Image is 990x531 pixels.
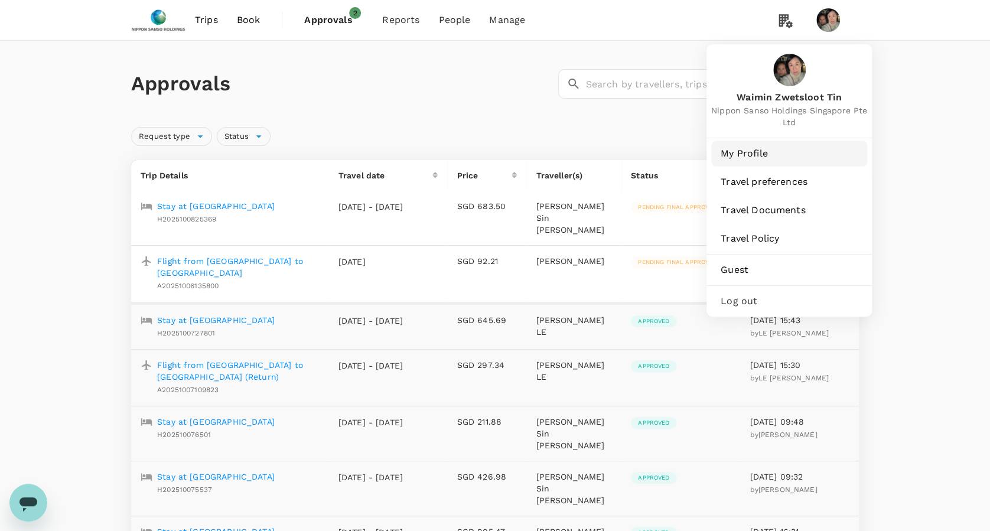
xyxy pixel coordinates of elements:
[131,7,185,33] img: Nippon Sanso Holdings Singapore Pte Ltd
[711,226,867,252] a: Travel Policy
[536,314,612,338] p: [PERSON_NAME] LE
[711,141,867,167] a: My Profile
[457,255,517,267] p: SGD 92.21
[721,203,858,217] span: Travel Documents
[457,200,517,212] p: SGD 683.50
[758,486,817,494] span: [PERSON_NAME]
[631,474,676,482] span: Approved
[157,431,211,439] span: H202510076501
[157,215,216,223] span: H2025100825369
[338,416,403,428] p: [DATE] - [DATE]
[438,13,470,27] span: People
[536,200,612,236] p: [PERSON_NAME] Sin [PERSON_NAME]
[457,359,517,371] p: SGD 297.34
[631,419,676,427] span: Approved
[157,486,212,494] span: H202510075537
[758,329,828,337] span: LE [PERSON_NAME]
[157,282,219,290] span: A20251006135800
[141,170,320,181] p: Trip Details
[382,13,419,27] span: Reports
[131,71,553,96] h1: Approvals
[489,13,525,27] span: Manage
[132,131,197,142] span: Request type
[706,105,872,128] span: Nippon Sanso Holdings Singapore Pte Ltd
[157,200,275,212] a: Stay at [GEOGRAPHIC_DATA]
[750,416,849,428] p: [DATE] 09:48
[338,201,403,213] p: [DATE] - [DATE]
[157,329,215,337] span: H2025100727801
[536,471,612,506] p: [PERSON_NAME] Sin [PERSON_NAME]
[816,8,840,32] img: Waimin Zwetsloot Tin
[750,314,849,326] p: [DATE] 15:43
[217,127,271,146] div: Status
[157,471,275,483] a: Stay at [GEOGRAPHIC_DATA]
[457,170,512,181] div: Price
[536,359,612,383] p: [PERSON_NAME] LE
[631,362,676,370] span: Approved
[338,170,433,181] div: Travel date
[631,258,723,266] span: Pending final approval
[750,359,849,371] p: [DATE] 15:30
[711,288,867,314] div: Log out
[750,329,829,337] span: by
[721,232,858,246] span: Travel Policy
[157,386,219,394] span: A20251007109823
[750,374,829,382] span: by
[457,416,517,428] p: SGD 211.88
[721,146,858,161] span: My Profile
[157,416,275,428] a: Stay at [GEOGRAPHIC_DATA]
[585,69,859,99] input: Search by travellers, trips, or destination
[536,416,612,451] p: [PERSON_NAME] Sin [PERSON_NAME]
[338,471,403,483] p: [DATE] - [DATE]
[536,170,612,181] p: Traveller(s)
[195,13,218,27] span: Trips
[304,13,363,27] span: Approvals
[773,54,806,86] img: Waimin Zwetsloot Tin
[157,359,320,383] a: Flight from [GEOGRAPHIC_DATA] to [GEOGRAPHIC_DATA] (Return)
[631,203,723,211] span: Pending final approval
[750,486,817,494] span: by
[750,431,817,439] span: by
[338,360,403,372] p: [DATE] - [DATE]
[750,471,849,483] p: [DATE] 09:32
[706,91,872,105] span: Waimin Zwetsloot Tin
[237,13,260,27] span: Book
[536,255,612,267] p: [PERSON_NAME]
[9,484,47,522] iframe: Button to launch messaging window
[457,314,517,326] p: SGD 645.69
[131,127,212,146] div: Request type
[457,471,517,483] p: SGD 426.98
[217,131,256,142] span: Status
[349,7,361,19] span: 2
[758,431,817,439] span: [PERSON_NAME]
[338,256,403,268] p: [DATE]
[721,294,858,308] span: Log out
[631,317,676,325] span: Approved
[721,175,858,189] span: Travel preferences
[157,255,320,279] a: Flight from [GEOGRAPHIC_DATA] to [GEOGRAPHIC_DATA]
[157,314,275,326] a: Stay at [GEOGRAPHIC_DATA]
[711,257,867,283] a: Guest
[758,374,828,382] span: LE [PERSON_NAME]
[721,263,858,277] span: Guest
[338,315,403,327] p: [DATE] - [DATE]
[631,170,725,181] div: Status
[711,197,867,223] a: Travel Documents
[711,169,867,195] a: Travel preferences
